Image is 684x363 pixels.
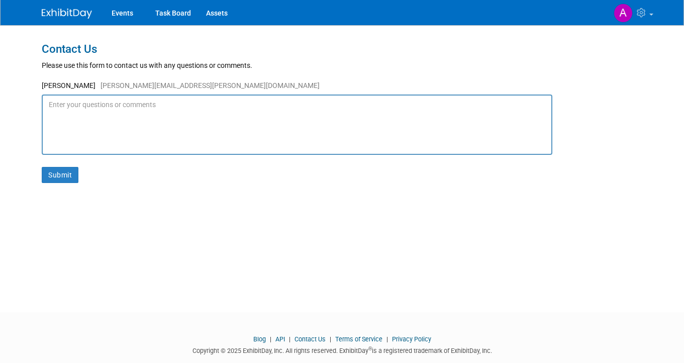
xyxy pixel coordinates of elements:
[42,60,642,70] div: Please use this form to contact us with any questions or comments.
[368,346,372,351] sup: ®
[42,43,642,55] h1: Contact Us
[335,335,382,343] a: Terms of Service
[614,4,633,23] img: Alexandra Horne
[42,9,92,19] img: ExhibitDay
[295,335,326,343] a: Contact Us
[253,335,266,343] a: Blog
[286,335,293,343] span: |
[267,335,274,343] span: |
[275,335,285,343] a: API
[392,335,431,343] a: Privacy Policy
[42,80,642,95] div: [PERSON_NAME]
[42,167,78,183] button: Submit
[327,335,334,343] span: |
[384,335,390,343] span: |
[95,81,320,89] span: [PERSON_NAME][EMAIL_ADDRESS][PERSON_NAME][DOMAIN_NAME]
